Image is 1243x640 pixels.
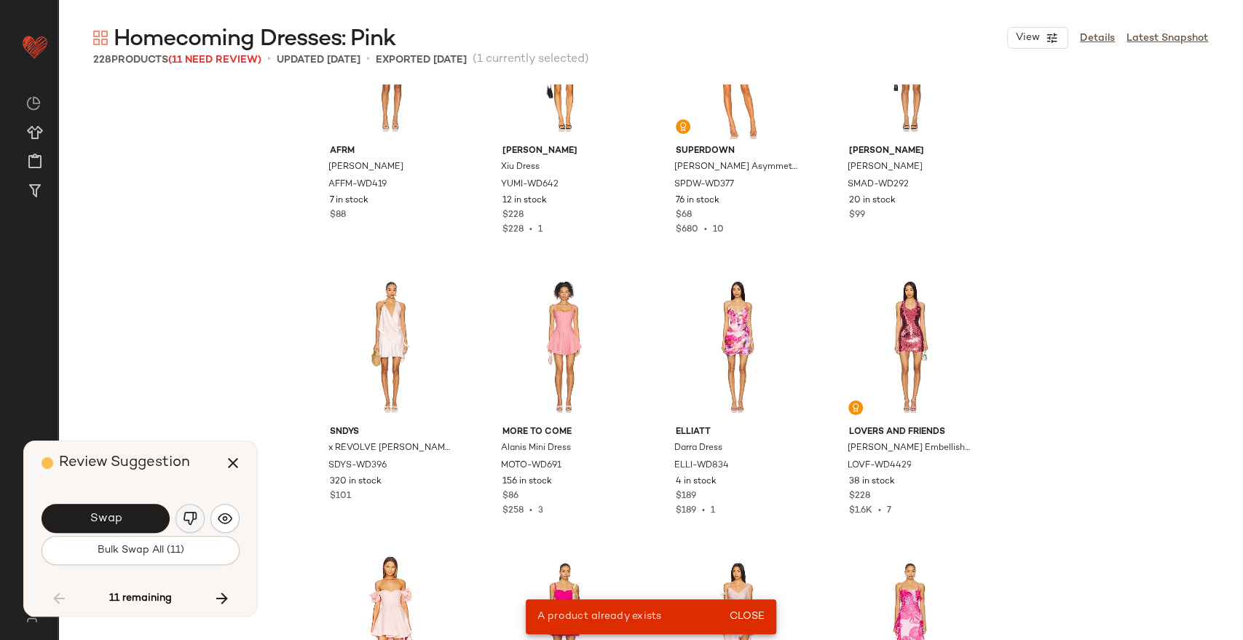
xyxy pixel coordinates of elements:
span: [PERSON_NAME] [502,145,626,158]
span: x REVOLVE [PERSON_NAME] Mini Dress [328,442,451,455]
span: 320 in stock [330,475,382,489]
span: SNDYS [330,426,453,439]
span: $68 [676,209,692,222]
span: 7 [886,506,891,515]
span: 156 in stock [502,475,552,489]
span: 10 [713,225,724,234]
span: Swap [89,512,122,526]
img: svg%3e [851,403,860,412]
span: • [267,51,271,68]
img: heart_red.DM2ytmEG.svg [20,32,50,61]
img: svg%3e [183,511,197,526]
img: svg%3e [93,31,108,45]
span: $228 [848,490,869,503]
span: $228 [502,209,524,222]
a: Latest Snapshot [1126,31,1208,46]
span: LOVF-WD4429 [847,459,911,473]
span: 20 in stock [848,194,895,208]
span: 76 in stock [676,194,719,208]
span: superdown [676,145,799,158]
span: $228 [502,225,524,234]
span: ELLIATT [676,426,799,439]
a: Details [1080,31,1115,46]
img: MOTO-WD691_V1.jpg [491,273,637,420]
span: (1 currently selected) [473,51,589,68]
span: Alanis Mini Dress [501,442,571,455]
span: $680 [676,225,698,234]
span: 7 in stock [330,194,368,208]
span: • [872,506,886,515]
img: svg%3e [679,122,687,131]
img: LOVF-WD4429_V1.jpg [837,273,983,420]
span: • [698,225,713,234]
img: ELLI-WD834_V1.jpg [664,273,810,420]
span: (11 Need Review) [168,55,261,66]
span: $1.6K [848,506,872,515]
img: svg%3e [26,96,41,111]
span: Close [728,611,764,623]
span: $258 [502,506,524,515]
span: SMAD-WD292 [847,178,908,191]
button: Swap [42,504,170,533]
span: SDYS-WD396 [328,459,387,473]
span: [PERSON_NAME] Embellished Mini Dress [847,442,970,455]
span: 1 [711,506,715,515]
span: YUMI-WD642 [501,178,559,191]
span: MORE TO COME [502,426,626,439]
span: [PERSON_NAME] [848,145,971,158]
span: • [524,506,538,515]
span: $189 [676,490,696,503]
img: svg%3e [17,611,46,623]
p: Exported [DATE] [376,52,467,68]
button: Close [722,604,770,630]
span: A product already exists [537,611,662,622]
button: View [1007,27,1068,49]
span: 38 in stock [848,475,894,489]
span: 3 [538,506,543,515]
span: ELLI-WD834 [674,459,729,473]
span: MOTO-WD691 [501,459,561,473]
p: updated [DATE] [277,52,360,68]
span: View [1015,32,1040,44]
span: Xiu Dress [501,161,540,174]
span: • [366,51,370,68]
span: Review Suggestion [59,455,190,470]
span: [PERSON_NAME] [847,161,922,174]
span: $99 [848,209,864,222]
span: 228 [93,55,111,66]
span: Homecoming Dresses: Pink [114,25,395,54]
span: 12 in stock [502,194,547,208]
img: svg%3e [218,511,232,526]
span: [PERSON_NAME] [328,161,403,174]
span: AFFM-WD419 [328,178,387,191]
span: Lovers and Friends [848,426,971,439]
span: 1 [538,225,542,234]
span: $189 [676,506,696,515]
span: • [696,506,711,515]
img: SDYS-WD396_V1.jpg [318,273,465,420]
span: Darra Dress [674,442,722,455]
div: Products [93,52,261,68]
span: $86 [502,490,518,503]
span: SPDW-WD377 [674,178,734,191]
span: $88 [330,209,346,222]
span: [PERSON_NAME] Asymmetrical Mini Dress [674,161,797,174]
span: 4 in stock [676,475,717,489]
span: Bulk Swap All (11) [97,545,184,556]
span: $101 [330,490,351,503]
button: Bulk Swap All (11) [42,536,240,565]
span: AFRM [330,145,453,158]
span: 11 remaining [109,592,172,605]
span: • [524,225,538,234]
